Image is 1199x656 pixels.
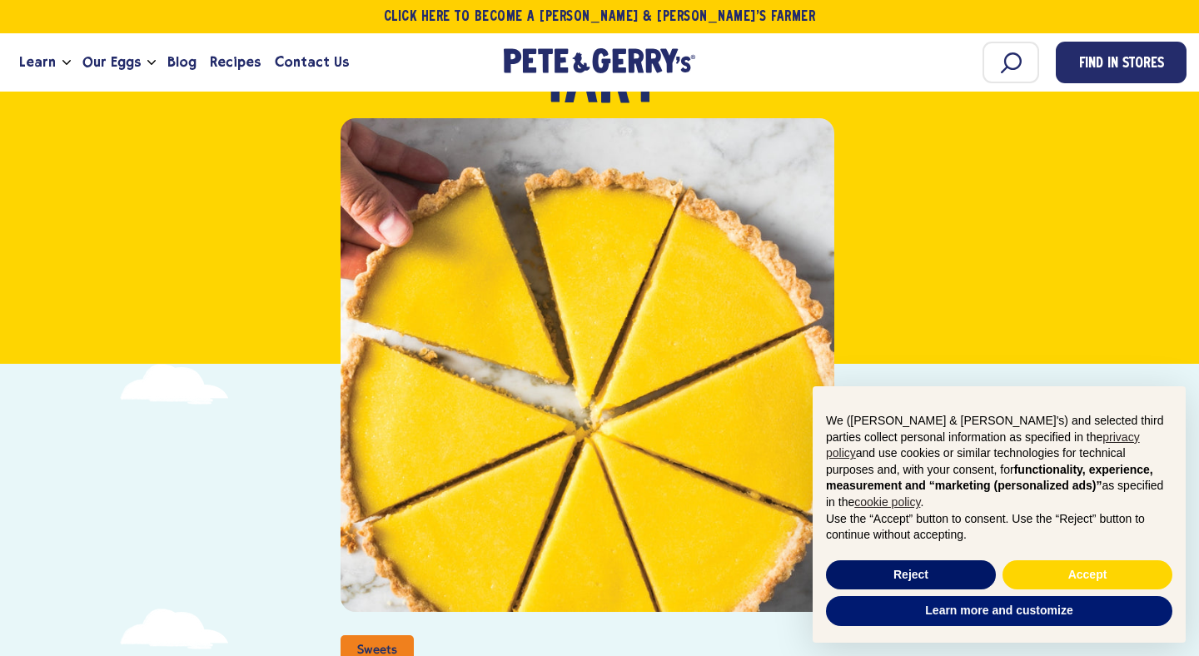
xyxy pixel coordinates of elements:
a: cookie policy [854,495,920,509]
a: Contact Us [268,40,356,85]
button: Learn more and customize [826,596,1172,626]
p: Use the “Accept” button to consent. Use the “Reject” button to continue without accepting. [826,511,1172,544]
button: Reject [826,560,996,590]
button: Accept [1002,560,1172,590]
span: Our Eggs [82,52,141,72]
input: Search [983,42,1039,83]
a: Blog [161,40,203,85]
span: Recipes [210,52,261,72]
span: Learn [19,52,56,72]
span: Blog [167,52,197,72]
button: Open the dropdown menu for Learn [62,60,71,66]
button: Open the dropdown menu for Our Eggs [147,60,156,66]
span: Tart [541,60,659,112]
a: Find in Stores [1056,42,1187,83]
div: Notice [799,373,1199,656]
a: Learn [12,40,62,85]
a: Our Eggs [76,40,147,85]
span: Find in Stores [1079,53,1164,76]
a: Recipes [203,40,267,85]
span: Contact Us [275,52,349,72]
p: We ([PERSON_NAME] & [PERSON_NAME]'s) and selected third parties collect personal information as s... [826,413,1172,511]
